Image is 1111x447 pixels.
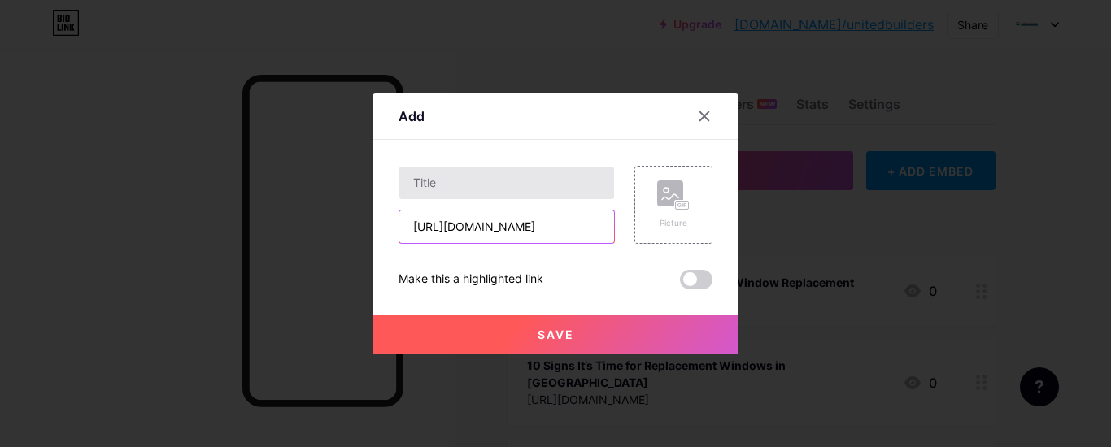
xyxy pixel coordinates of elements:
[399,210,614,243] input: URL
[657,217,690,229] div: Picture
[373,315,738,354] button: Save
[538,328,574,341] span: Save
[399,270,543,289] div: Make this a highlighted link
[399,106,425,126] div: Add
[399,167,614,199] input: Title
